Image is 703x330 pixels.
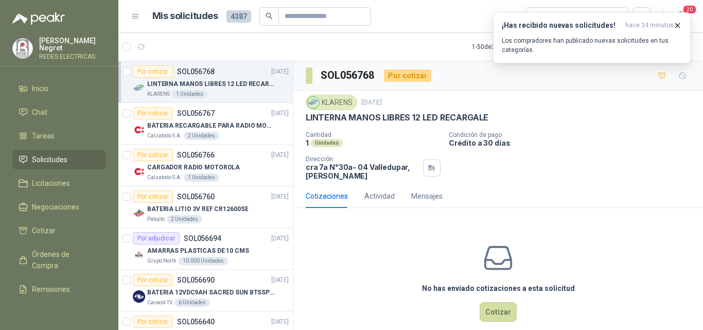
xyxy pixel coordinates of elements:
[306,131,441,138] p: Cantidad
[532,11,554,22] div: Todas
[39,54,106,60] p: REDES ELECTRICAS
[12,79,106,98] a: Inicio
[321,67,376,83] h3: SOL056768
[306,163,419,180] p: cra 7a N°30a- 04 Valledupar , [PERSON_NAME]
[133,149,173,161] div: Por cotizar
[133,232,180,245] div: Por adjudicar
[32,107,47,118] span: Chat
[682,5,697,14] span: 20
[12,245,106,275] a: Órdenes de Compra
[12,197,106,217] a: Negociaciones
[118,145,293,186] a: Por cotizarSOL056766[DATE] Company LogoCARGADOR RADIO MOTOROLACalzatodo S.A.1 Unidades
[118,186,293,228] a: Por cotizarSOL056760[DATE] Company LogoBATERIA LITIO 3V REF CR12600SEPatojito2 Unidades
[271,317,289,327] p: [DATE]
[306,190,348,202] div: Cotizaciones
[147,246,249,256] p: AMARRAS PLASTICAS DE 10 CMS
[271,109,289,118] p: [DATE]
[174,299,210,307] div: 6 Unidades
[32,178,70,189] span: Licitaciones
[672,7,691,26] button: 20
[118,103,293,145] a: Por cotizarSOL056767[DATE] Company LogoBATERIA RECARGABLE PARA RADIO MOTOROLACalzatodo S.A.2 Unid...
[147,215,165,223] p: Patojito
[133,249,145,261] img: Company Logo
[133,165,145,178] img: Company Logo
[449,131,699,138] p: Condición de pago
[384,70,431,82] div: Por cotizar
[12,280,106,299] a: Remisiones
[12,221,106,240] a: Cotizar
[133,190,173,203] div: Por cotizar
[502,21,621,30] h3: ¡Has recibido nuevas solicitudes!
[118,228,293,270] a: Por adjudicarSOL056694[DATE] Company LogoAMARRAS PLASTICAS DE 10 CMSGrupo North10.000 Unidades
[39,37,106,51] p: [PERSON_NAME] Negret
[133,290,145,303] img: Company Logo
[12,12,65,25] img: Logo peakr
[147,288,275,298] p: BATERIA 12VDC9AH SACRED SUN BTSSP12-9HR
[177,193,215,200] p: SOL056760
[502,36,682,55] p: Los compradores han publicado nuevas solicitudes en tus categorías.
[32,249,96,271] span: Órdenes de Compra
[472,39,539,55] div: 1 - 50 de 3712
[411,190,443,202] div: Mensajes
[147,132,182,140] p: Calzatodo S.A.
[306,138,309,147] p: 1
[133,316,173,328] div: Por cotizar
[12,126,106,146] a: Tareas
[147,204,248,214] p: BATERIA LITIO 3V REF CR12600SE
[480,302,517,322] button: Cotizar
[311,139,343,147] div: Unidades
[147,121,275,131] p: BATERIA RECARGABLE PARA RADIO MOTOROLA
[306,95,357,110] div: KLARENS
[147,173,182,182] p: Calzatodo S.A.
[32,201,79,213] span: Negociaciones
[271,192,289,202] p: [DATE]
[177,68,215,75] p: SOL056768
[133,65,173,78] div: Por cotizar
[364,190,395,202] div: Actividad
[271,234,289,244] p: [DATE]
[266,12,273,20] span: search
[308,97,319,108] img: Company Logo
[177,276,215,284] p: SOL056690
[133,82,145,94] img: Company Logo
[12,150,106,169] a: Solicitudes
[184,132,219,140] div: 2 Unidades
[133,274,173,286] div: Por cotizar
[493,12,691,63] button: ¡Has recibido nuevas solicitudes!hace 34 minutos Los compradores han publicado nuevas solicitudes...
[13,39,32,58] img: Company Logo
[147,163,240,172] p: CARGADOR RADIO MOTOROLA
[361,98,382,108] p: [DATE]
[147,257,177,265] p: Grupo North
[172,90,207,98] div: 1 Unidades
[32,284,70,295] span: Remisiones
[306,155,419,163] p: Dirección
[12,102,106,122] a: Chat
[133,124,145,136] img: Company Logo
[226,10,251,23] span: 4387
[184,173,219,182] div: 1 Unidades
[306,112,488,123] p: LINTERNA MANOS LIBRES 12 LED RECARGALE
[12,303,106,323] a: Configuración
[147,79,275,89] p: LINTERNA MANOS LIBRES 12 LED RECARGALE
[422,283,575,294] h3: No has enviado cotizaciones a esta solicitud
[118,61,293,103] a: Por cotizarSOL056768[DATE] Company LogoLINTERNA MANOS LIBRES 12 LED RECARGALEKLARENS1 Unidades
[271,67,289,77] p: [DATE]
[271,275,289,285] p: [DATE]
[449,138,699,147] p: Crédito a 30 días
[184,235,221,242] p: SOL056694
[152,9,218,24] h1: Mis solicitudes
[625,21,674,30] span: hace 34 minutos
[12,173,106,193] a: Licitaciones
[177,151,215,159] p: SOL056766
[179,257,228,265] div: 10.000 Unidades
[32,130,55,142] span: Tareas
[32,83,48,94] span: Inicio
[32,154,67,165] span: Solicitudes
[177,110,215,117] p: SOL056767
[32,225,56,236] span: Cotizar
[167,215,202,223] div: 2 Unidades
[133,207,145,219] img: Company Logo
[271,150,289,160] p: [DATE]
[147,299,172,307] p: Caracol TV
[118,270,293,311] a: Por cotizarSOL056690[DATE] Company LogoBATERIA 12VDC9AH SACRED SUN BTSSP12-9HRCaracol TV6 Unidades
